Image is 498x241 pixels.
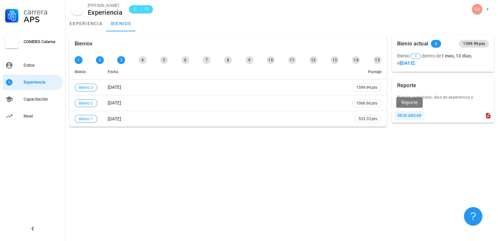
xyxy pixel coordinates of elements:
div: 3 [117,56,125,64]
div: 12 [309,56,317,64]
span: [DATE] [108,100,121,105]
div: Bienios cumplidos, dias de experiencia y permisos. [392,94,494,111]
div: 15 [374,56,381,64]
a: experiencia [65,16,106,31]
div: 2 [96,56,104,64]
span: 4 [415,54,416,58]
div: Bienio actual [397,35,428,52]
span: 13 [144,6,149,12]
b: [DATE] [400,60,415,66]
div: Bienios [75,35,92,52]
div: Datos [24,63,60,68]
span: Bienio 2 [79,100,93,107]
a: Datos [3,57,63,73]
span: [DATE] [108,116,121,121]
div: avatar [472,4,482,14]
span: el . [397,60,416,66]
span: 533.33 pts [359,116,377,122]
div: 6 [181,56,189,64]
span: Bienio [75,70,86,74]
div: 13 [331,56,339,64]
div: 10 [267,56,275,64]
div: 11 [288,56,296,64]
b: 1 mes, 13 días [441,53,471,58]
a: Capacitación [3,91,63,107]
div: avatar [71,3,84,16]
div: [PERSON_NAME] [88,2,122,9]
span: Puntaje [368,70,381,74]
a: Experiencia [3,74,63,90]
div: Carrera [24,8,60,16]
div: 5 [160,56,168,64]
span: 1599.99 pts [463,40,485,48]
button: descargar [395,111,424,120]
th: Fecha [102,64,347,80]
span: Bienio 3 [79,84,93,91]
a: Nivel [3,108,63,124]
div: Experiencia [88,9,122,16]
span: 1599.99 pts [356,84,377,91]
div: 8 [224,56,232,64]
div: 1 [75,56,83,64]
div: Reporte [397,77,416,94]
th: Bienio [69,64,102,80]
div: COMDES Calama [24,39,60,44]
div: 7 [203,56,211,64]
div: APS [24,16,60,24]
span: Bienio dentro de , [397,53,472,58]
div: 4 [139,56,147,64]
a: bienios [106,16,136,31]
span: 1066.66 pts [356,100,377,106]
span: C [133,6,138,12]
span: Fecha [108,70,118,74]
div: descargar [397,113,422,118]
div: 14 [352,56,360,64]
th: Puntaje [347,64,387,80]
span: Bienio 1 [79,115,93,122]
span: [DATE] [108,85,121,90]
div: 9 [246,56,253,64]
span: 3 [435,40,437,48]
div: Experiencia [24,80,60,85]
div: Capacitación [24,97,60,102]
div: Nivel [24,114,60,119]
